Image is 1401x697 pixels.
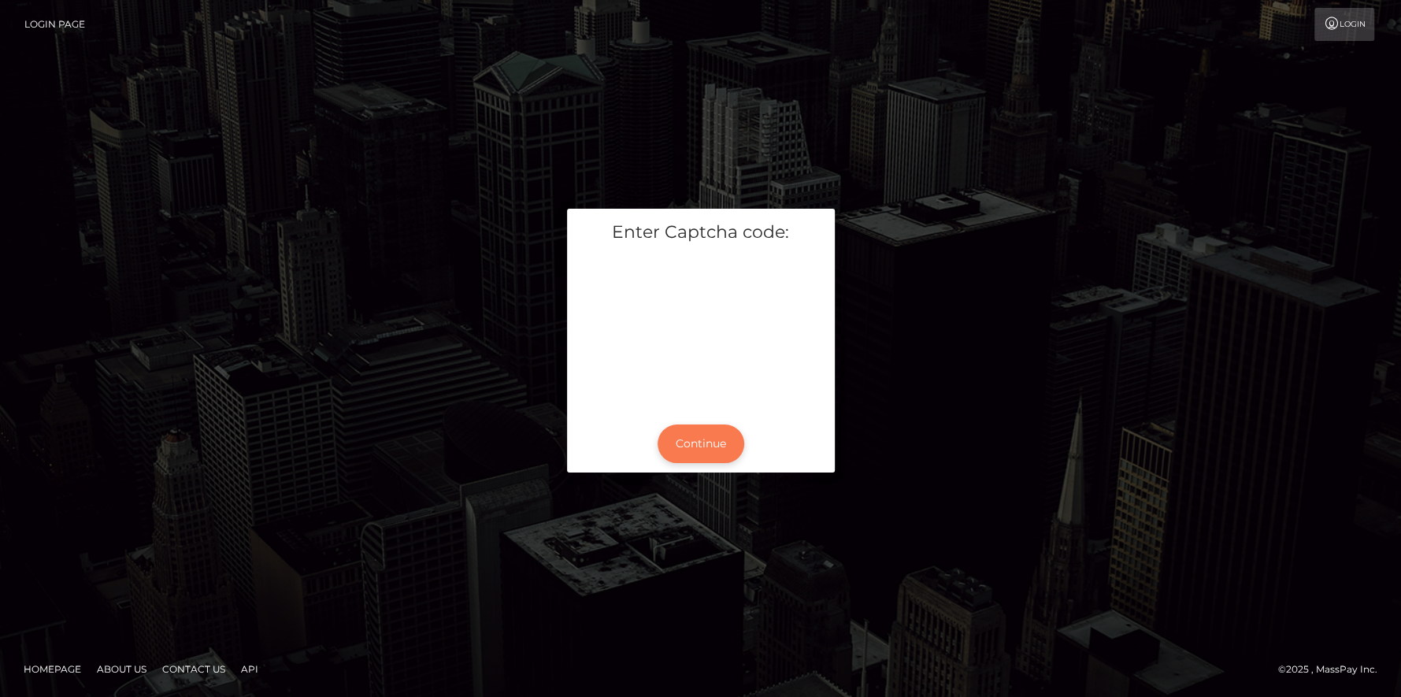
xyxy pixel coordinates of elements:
h5: Enter Captcha code: [579,221,823,245]
a: Login Page [24,8,85,41]
a: API [235,657,265,681]
button: Continue [658,425,744,463]
div: © 2025 , MassPay Inc. [1278,661,1389,678]
a: Homepage [17,657,87,681]
iframe: mtcaptcha [579,257,823,402]
a: Login [1314,8,1374,41]
a: Contact Us [156,657,232,681]
a: About Us [91,657,153,681]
